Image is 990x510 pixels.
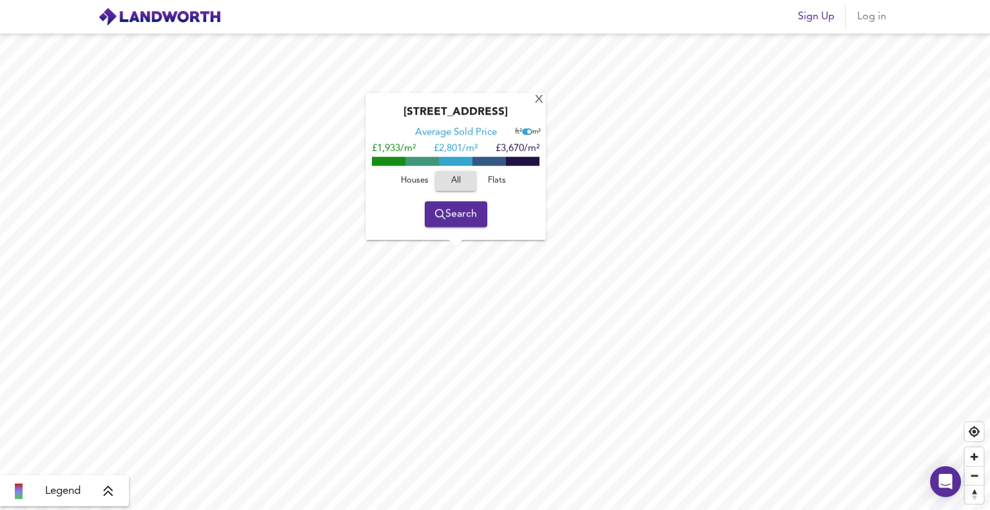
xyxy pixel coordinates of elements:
[532,128,541,135] span: m²
[798,8,835,26] span: Sign Up
[965,447,984,466] button: Zoom in
[434,144,478,153] span: £ 2,801/m²
[534,94,545,106] div: X
[45,484,81,499] span: Legend
[415,126,497,139] div: Average Sold Price
[372,144,416,153] span: £1,933/m²
[442,173,470,188] span: All
[496,144,539,153] span: £3,670/m²
[480,173,514,188] span: Flats
[425,201,487,227] button: Search
[394,171,435,191] button: Houses
[965,466,984,485] button: Zoom out
[98,7,221,26] img: logo
[965,485,984,504] button: Reset bearing to north
[476,171,518,191] button: Flats
[397,173,432,188] span: Houses
[851,4,892,30] button: Log in
[856,8,887,26] span: Log in
[965,422,984,441] button: Find my location
[435,171,476,191] button: All
[793,4,840,30] button: Sign Up
[965,467,984,485] span: Zoom out
[435,205,477,223] span: Search
[372,106,539,126] div: [STREET_ADDRESS]
[515,128,522,135] span: ft²
[930,466,961,497] div: Open Intercom Messenger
